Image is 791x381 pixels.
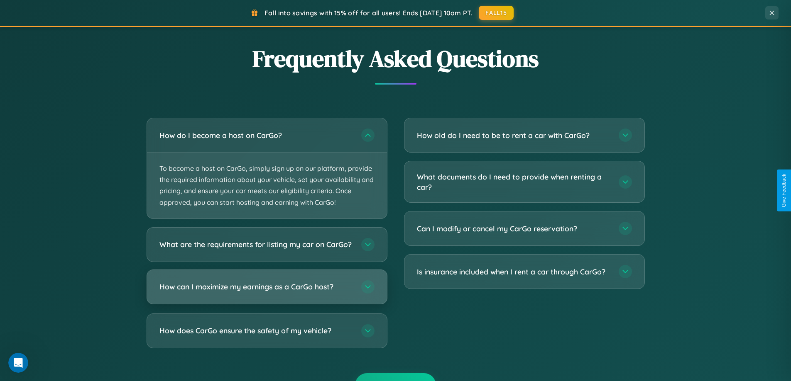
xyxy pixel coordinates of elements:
h3: How can I maximize my earnings as a CarGo host? [159,282,353,292]
h3: Can I modify or cancel my CarGo reservation? [417,223,610,234]
iframe: Intercom live chat [8,353,28,373]
h3: What documents do I need to provide when renting a car? [417,172,610,192]
p: To become a host on CarGo, simply sign up on our platform, provide the required information about... [147,153,387,218]
h3: How do I become a host on CarGo? [159,130,353,141]
h3: Is insurance included when I rent a car through CarGo? [417,267,610,277]
h3: How old do I need to be to rent a car with CarGo? [417,130,610,141]
span: Fall into savings with 15% off for all users! Ends [DATE] 10am PT. [264,9,473,17]
div: Give Feedback [781,174,787,207]
h3: How does CarGo ensure the safety of my vehicle? [159,325,353,336]
h2: Frequently Asked Questions [147,43,645,75]
h3: What are the requirements for listing my car on CarGo? [159,239,353,250]
button: FALL15 [479,6,514,20]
